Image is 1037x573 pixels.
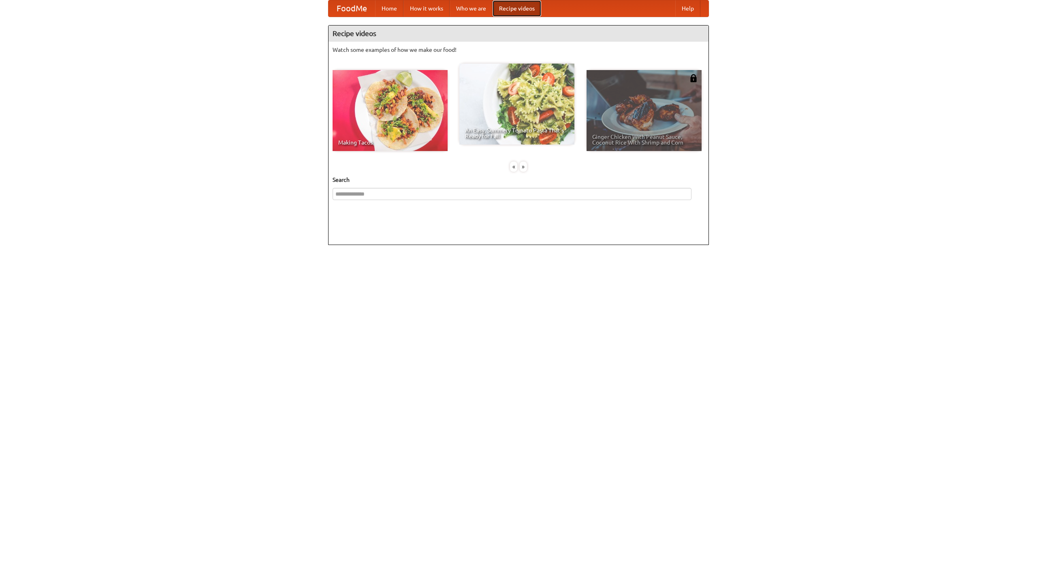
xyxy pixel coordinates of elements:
h5: Search [333,176,704,184]
p: Watch some examples of how we make our food! [333,46,704,54]
a: How it works [403,0,450,17]
a: An Easy, Summery Tomato Pasta That's Ready for Fall [459,64,574,145]
span: Making Tacos [338,140,442,145]
a: FoodMe [329,0,375,17]
span: An Easy, Summery Tomato Pasta That's Ready for Fall [465,128,569,139]
img: 483408.png [689,74,698,82]
a: Home [375,0,403,17]
a: Making Tacos [333,70,448,151]
div: « [510,162,517,172]
a: Recipe videos [493,0,541,17]
div: » [520,162,527,172]
a: Help [675,0,700,17]
a: Who we are [450,0,493,17]
h4: Recipe videos [329,26,708,42]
